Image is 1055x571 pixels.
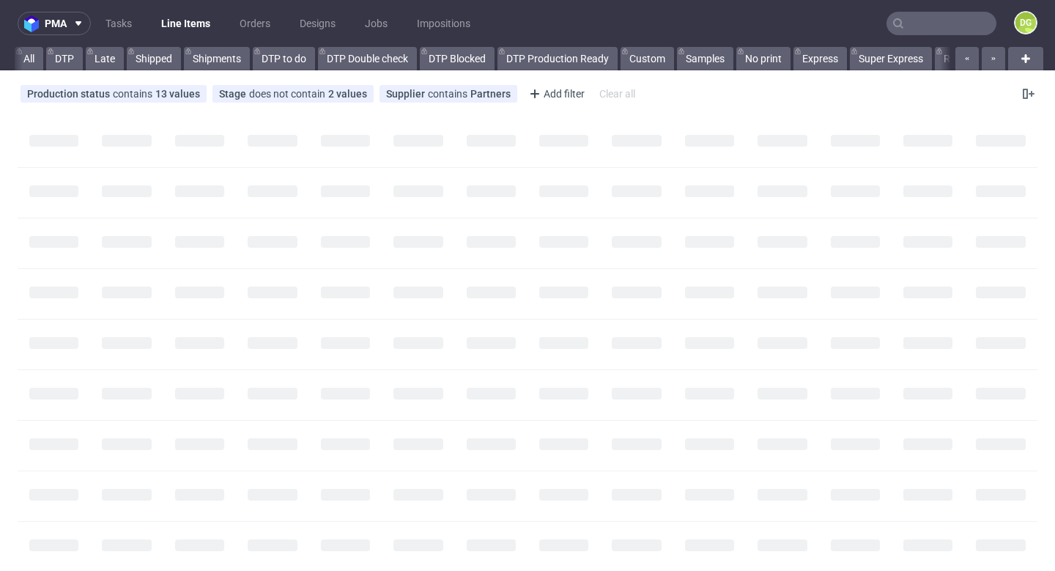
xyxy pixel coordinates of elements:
a: Shipped [127,47,181,70]
div: Clear all [596,84,638,104]
a: Samples [677,47,733,70]
a: Late [86,47,124,70]
a: Line Items [152,12,219,35]
a: Express [793,47,847,70]
a: DTP [46,47,83,70]
span: Production status [27,88,113,100]
span: contains [428,88,470,100]
a: Reprint [935,47,985,70]
img: logo [24,15,45,32]
a: Tasks [97,12,141,35]
a: Custom [621,47,674,70]
a: DTP Blocked [420,47,495,70]
a: Jobs [356,12,396,35]
a: Super Express [850,47,932,70]
span: does not contain [249,88,328,100]
a: Designs [291,12,344,35]
span: contains [113,88,155,100]
span: pma [45,18,67,29]
a: All [15,47,43,70]
div: Add filter [523,82,588,106]
span: Stage [219,88,249,100]
a: DTP to do [253,47,315,70]
figcaption: DG [1015,12,1036,33]
span: Supplier [386,88,428,100]
button: pma [18,12,91,35]
a: DTP Production Ready [497,47,618,70]
a: Shipments [184,47,250,70]
a: Impositions [408,12,479,35]
a: Orders [231,12,279,35]
a: DTP Double check [318,47,417,70]
div: 13 values [155,88,200,100]
div: Partners [470,88,511,100]
div: 2 values [328,88,367,100]
a: No print [736,47,791,70]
